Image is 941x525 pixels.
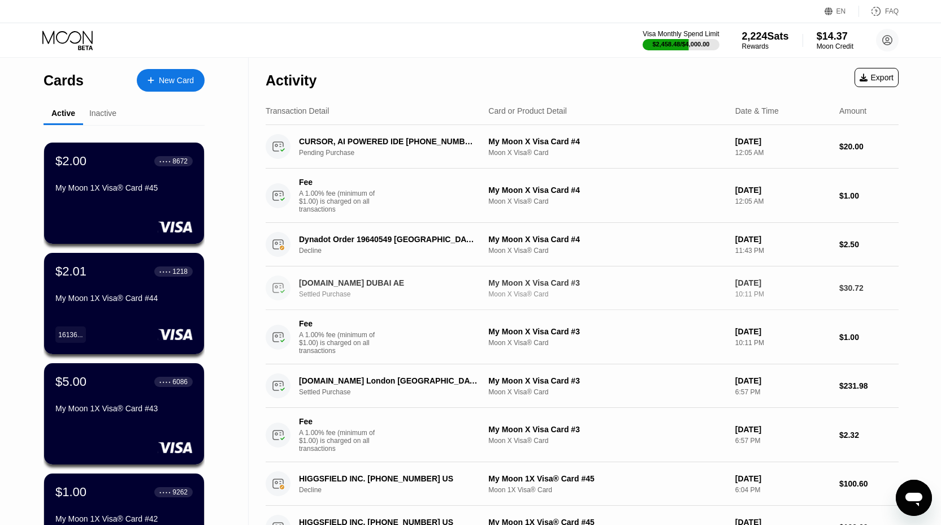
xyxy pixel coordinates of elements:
[89,109,116,118] div: Inactive
[266,462,899,506] div: HIGGSFIELD INC. [PHONE_NUMBER] USDeclineMy Moon 1X Visa® Card #45Moon 1X Visa® Card[DATE]6:04 PM$...
[839,240,899,249] div: $2.50
[299,417,378,426] div: Fee
[55,404,193,413] div: My Moon 1X Visa® Card #43
[159,380,171,384] div: ● ● ● ●
[172,378,188,386] div: 6086
[299,178,378,187] div: Fee
[735,247,830,255] div: 11:43 PM
[299,474,478,483] div: HIGGSFIELD INC. [PHONE_NUMBER] US
[735,235,830,244] div: [DATE]
[488,327,726,336] div: My Moon X Visa Card #3
[44,253,204,354] div: $2.01● ● ● ●1218My Moon 1X Visa® Card #4416136...
[58,331,83,339] div: 16136...
[860,73,894,82] div: Export
[266,408,899,462] div: FeeA 1.00% fee (minimum of $1.00) is charged on all transactionsMy Moon X Visa Card #3Moon X Visa...
[159,76,194,85] div: New Card
[488,437,726,445] div: Moon X Visa® Card
[55,485,86,500] div: $1.00
[488,339,726,347] div: Moon X Visa® Card
[735,197,830,205] div: 12:05 AM
[859,6,899,17] div: FAQ
[735,339,830,347] div: 10:11 PM
[299,278,478,287] div: [DOMAIN_NAME] DUBAI AE
[735,149,830,157] div: 12:05 AM
[896,480,932,516] iframe: Button to launch messaging window
[817,31,853,42] div: $14.37
[266,106,329,115] div: Transaction Detail
[159,160,171,163] div: ● ● ● ●
[488,388,726,396] div: Moon X Visa® Card
[299,376,478,385] div: [DOMAIN_NAME] London [GEOGRAPHIC_DATA]
[299,319,378,328] div: Fee
[643,30,719,50] div: Visa Monthly Spend Limit$2,458.48/$4,000.00
[51,109,75,118] div: Active
[299,388,492,396] div: Settled Purchase
[299,190,384,213] div: A 1.00% fee (minimum of $1.00) is charged on all transactions
[742,42,789,50] div: Rewards
[299,235,478,244] div: Dynadot Order 19640549 [GEOGRAPHIC_DATA] [GEOGRAPHIC_DATA]
[172,157,188,165] div: 8672
[172,268,188,276] div: 1218
[735,486,830,494] div: 6:04 PM
[55,154,86,169] div: $2.00
[266,223,899,266] div: Dynadot Order 19640549 [GEOGRAPHIC_DATA] [GEOGRAPHIC_DATA]DeclineMy Moon X Visa Card #4Moon X Vis...
[839,191,899,200] div: $1.00
[488,106,567,115] div: Card or Product Detail
[735,425,830,434] div: [DATE]
[735,186,830,195] div: [DATE]
[839,333,899,342] div: $1.00
[643,30,719,38] div: Visa Monthly Spend Limit
[299,486,492,494] div: Decline
[266,169,899,223] div: FeeA 1.00% fee (minimum of $1.00) is charged on all transactionsMy Moon X Visa Card #4Moon X Visa...
[55,183,193,192] div: My Moon 1X Visa® Card #45
[735,437,830,445] div: 6:57 PM
[488,197,726,205] div: Moon X Visa® Card
[839,283,899,292] div: $30.72
[488,186,726,195] div: My Moon X Visa Card #4
[652,41,709,48] div: $2,458.48 / $4,000.00
[266,266,899,310] div: [DOMAIN_NAME] DUBAI AESettled PurchaseMy Moon X Visa Card #3Moon X Visa® Card[DATE]10:11 PM$30.72
[735,278,830,287] div: [DATE]
[817,42,853,50] div: Moon Credit
[735,290,830,298] div: 10:11 PM
[299,137,478,146] div: CURSOR, AI POWERED IDE [PHONE_NUMBER] US
[488,486,726,494] div: Moon 1X Visa® Card
[44,363,204,464] div: $5.00● ● ● ●6086My Moon 1X Visa® Card #43
[266,125,899,169] div: CURSOR, AI POWERED IDE [PHONE_NUMBER] USPending PurchaseMy Moon X Visa Card #4Moon X Visa® Card[D...
[839,142,899,151] div: $20.00
[137,69,205,92] div: New Card
[839,431,899,440] div: $2.32
[299,247,492,255] div: Decline
[55,264,86,279] div: $2.01
[488,278,726,287] div: My Moon X Visa Card #3
[44,72,84,89] div: Cards
[159,270,171,273] div: ● ● ● ●
[488,137,726,146] div: My Moon X Visa Card #4
[172,488,188,496] div: 9262
[817,31,853,50] div: $14.37Moon Credit
[839,106,866,115] div: Amount
[55,294,193,303] div: My Moon 1X Visa® Card #44
[266,310,899,364] div: FeeA 1.00% fee (minimum of $1.00) is charged on all transactionsMy Moon X Visa Card #3Moon X Visa...
[44,143,204,244] div: $2.00● ● ● ●8672My Moon 1X Visa® Card #45
[266,364,899,408] div: [DOMAIN_NAME] London [GEOGRAPHIC_DATA]Settled PurchaseMy Moon X Visa Card #3Moon X Visa® Card[DAT...
[488,247,726,255] div: Moon X Visa® Card
[488,290,726,298] div: Moon X Visa® Card
[735,474,830,483] div: [DATE]
[735,388,830,396] div: 6:57 PM
[855,68,899,87] div: Export
[742,31,789,50] div: 2,224SatsRewards
[735,106,779,115] div: Date & Time
[299,429,384,453] div: A 1.00% fee (minimum of $1.00) is charged on all transactions
[836,7,846,15] div: EN
[735,137,830,146] div: [DATE]
[488,149,726,157] div: Moon X Visa® Card
[299,331,384,355] div: A 1.00% fee (minimum of $1.00) is charged on all transactions
[299,290,492,298] div: Settled Purchase
[488,474,726,483] div: My Moon 1X Visa® Card #45
[742,31,789,42] div: 2,224 Sats
[488,235,726,244] div: My Moon X Visa Card #4
[488,425,726,434] div: My Moon X Visa Card #3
